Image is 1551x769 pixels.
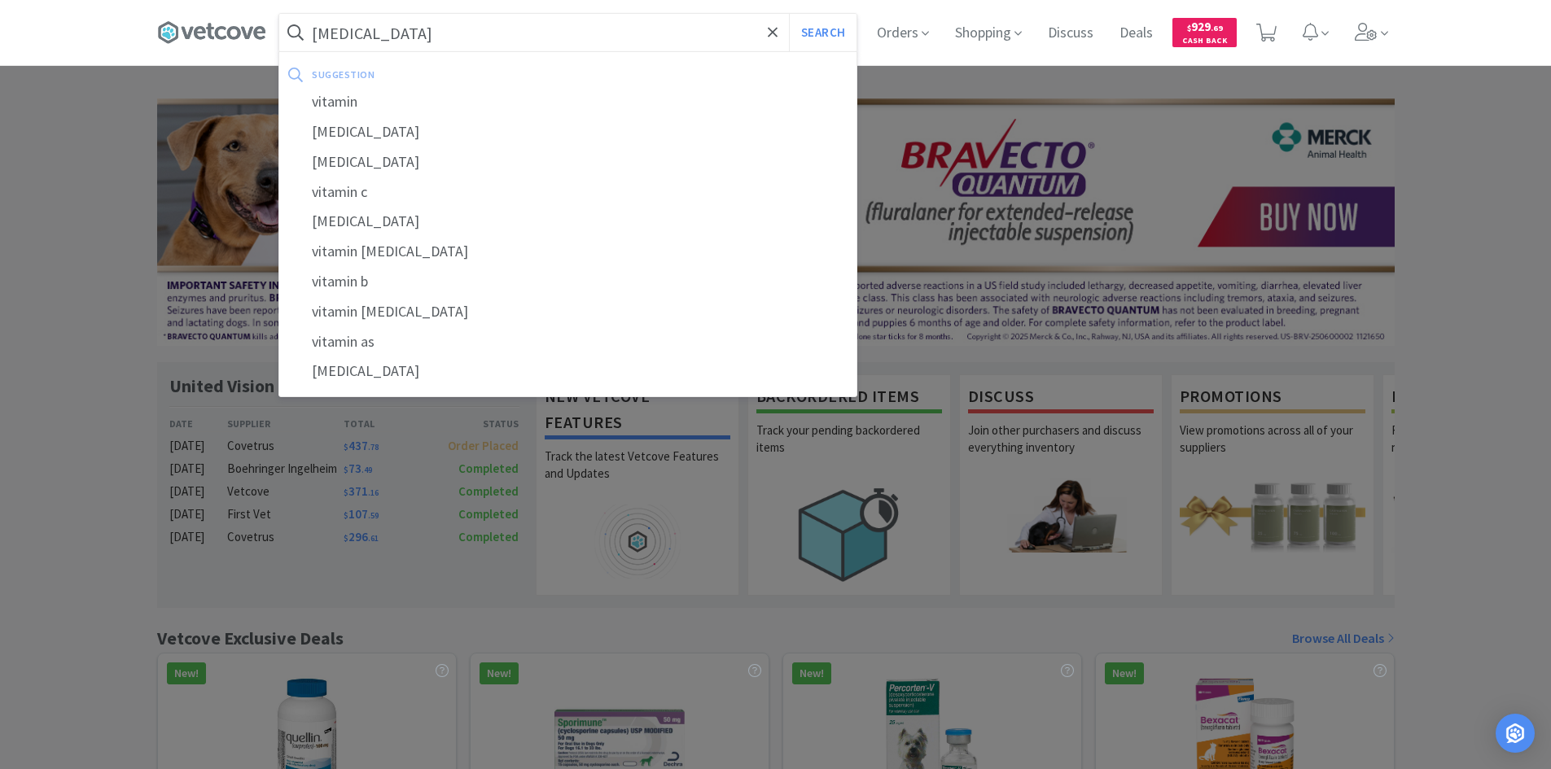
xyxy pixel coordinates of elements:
span: . 69 [1211,23,1223,33]
button: Search [789,14,857,51]
div: [MEDICAL_DATA] [279,356,857,387]
span: $ [1187,23,1191,33]
a: Deals [1113,26,1159,41]
div: [MEDICAL_DATA] [279,207,857,237]
span: 929 [1187,19,1223,34]
div: vitamin c [279,177,857,208]
div: [MEDICAL_DATA] [279,147,857,177]
input: Search by item, sku, manufacturer, ingredient, size... [279,14,857,51]
div: vitamin [279,87,857,117]
a: $929.69Cash Back [1172,11,1237,55]
span: Cash Back [1182,37,1227,47]
div: vitamin [MEDICAL_DATA] [279,297,857,327]
div: vitamin b [279,267,857,297]
div: [MEDICAL_DATA] [279,117,857,147]
div: vitamin [MEDICAL_DATA] [279,237,857,267]
div: suggestion [312,62,611,87]
a: Discuss [1041,26,1100,41]
div: Open Intercom Messenger [1496,714,1535,753]
div: vitamin as [279,327,857,357]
